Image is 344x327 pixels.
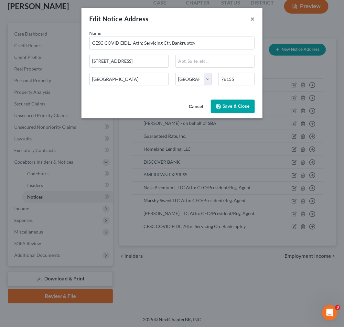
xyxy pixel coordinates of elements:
[90,55,168,67] input: Enter address...
[90,73,168,85] input: Enter city...
[222,104,250,109] span: Save & Close
[184,100,208,113] button: Cancel
[218,73,255,86] input: Enter zip...
[211,100,255,113] button: Save & Close
[250,15,255,23] button: ×
[335,305,340,310] span: 3
[176,55,254,67] input: Apt, Suite, etc...
[89,37,255,49] input: Search by name...
[102,15,149,23] span: Notice Address
[89,30,101,36] span: Name
[89,15,101,23] span: Edit
[322,305,338,321] iframe: Intercom live chat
